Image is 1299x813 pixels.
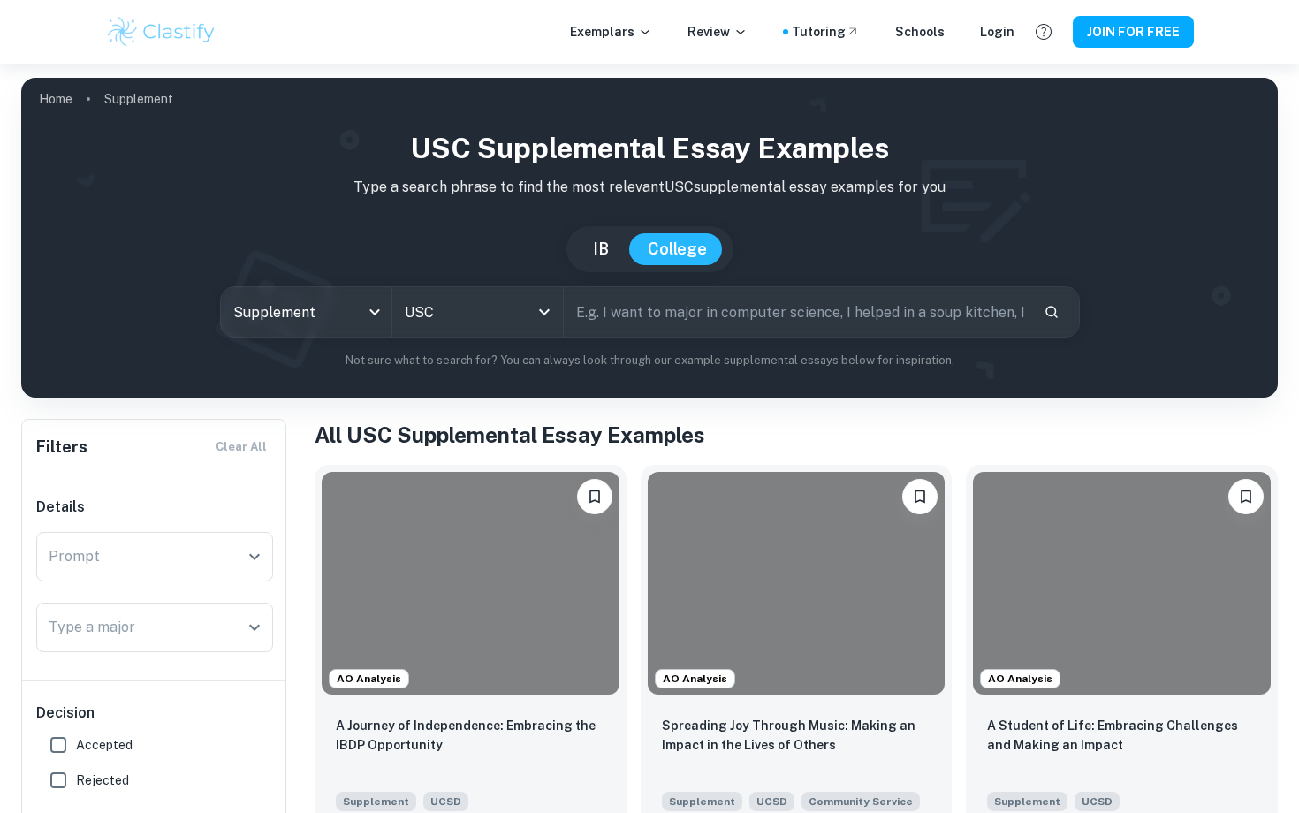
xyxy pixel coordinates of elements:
[809,794,913,809] span: Community Service
[662,792,742,811] span: Supplement
[39,87,72,111] a: Home
[801,790,920,811] span: What have you done to make your school or your community a better place?
[423,792,468,811] span: UCSD
[987,792,1067,811] span: Supplement
[36,703,273,724] h6: Decision
[570,22,652,42] p: Exemplars
[1073,16,1194,48] button: JOIN FOR FREE
[792,22,860,42] a: Tutoring
[105,14,217,49] img: Clastify logo
[36,497,273,518] h6: Details
[575,233,627,265] button: IB
[76,771,129,790] span: Rejected
[1037,297,1067,327] button: Search
[35,177,1264,198] p: Type a search phrase to find the most relevant USC supplemental essay examples for you
[902,479,938,514] button: Please log in to bookmark exemplars
[630,233,725,265] button: College
[36,435,87,460] h6: Filters
[662,716,931,755] p: Spreading Joy Through Music: Making an Impact in the Lives of Others
[749,792,794,811] span: UCSD
[980,22,1014,42] a: Login
[1228,479,1264,514] button: Please log in to bookmark exemplars
[221,287,391,337] div: Supplement
[330,671,408,687] span: AO Analysis
[981,671,1060,687] span: AO Analysis
[242,615,267,640] button: Open
[21,78,1278,398] img: profile cover
[242,544,267,569] button: Open
[577,479,612,514] button: Please log in to bookmark exemplars
[76,735,133,755] span: Accepted
[35,127,1264,170] h1: USC Supplemental Essay Examples
[336,716,605,755] p: A Journey of Independence: Embracing the IBDP Opportunity
[532,300,557,324] button: Open
[656,671,734,687] span: AO Analysis
[687,22,748,42] p: Review
[1075,792,1120,811] span: UCSD
[315,419,1278,451] h1: All USC Supplemental Essay Examples
[1029,17,1059,47] button: Help and Feedback
[104,89,173,109] p: Supplement
[987,716,1257,755] p: A Student of Life: Embracing Challenges and Making an Impact
[895,22,945,42] a: Schools
[564,287,1029,337] input: E.g. I want to major in computer science, I helped in a soup kitchen, I want to join the debate t...
[35,352,1264,369] p: Not sure what to search for? You can always look through our example supplemental essays below fo...
[336,792,416,811] span: Supplement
